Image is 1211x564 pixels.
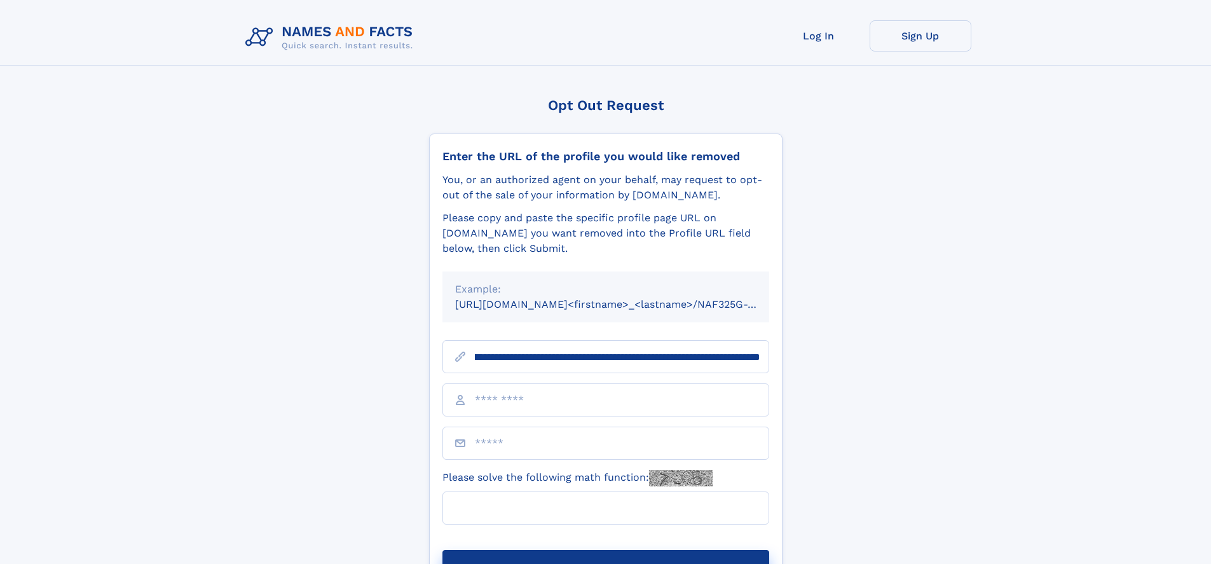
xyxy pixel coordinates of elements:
[870,20,971,52] a: Sign Up
[455,298,793,310] small: [URL][DOMAIN_NAME]<firstname>_<lastname>/NAF325G-xxxxxxxx
[768,20,870,52] a: Log In
[442,149,769,163] div: Enter the URL of the profile you would like removed
[455,282,756,297] div: Example:
[442,172,769,203] div: You, or an authorized agent on your behalf, may request to opt-out of the sale of your informatio...
[240,20,423,55] img: Logo Names and Facts
[442,470,713,486] label: Please solve the following math function:
[442,210,769,256] div: Please copy and paste the specific profile page URL on [DOMAIN_NAME] you want removed into the Pr...
[429,97,783,113] div: Opt Out Request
